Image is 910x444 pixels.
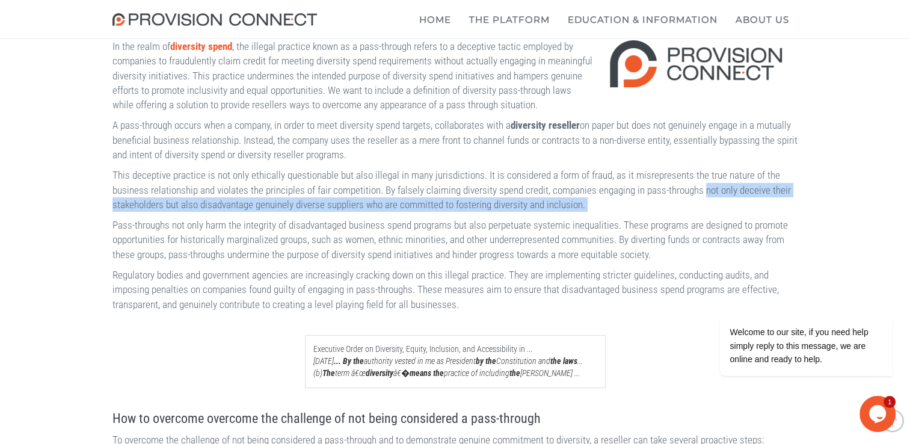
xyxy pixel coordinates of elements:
[681,207,898,390] iframe: chat widget
[343,356,364,366] b: By the
[322,368,335,378] b: The
[509,368,520,378] b: the
[170,40,232,52] a: diversity spend
[606,37,786,91] img: definition of diversity pass-through laws
[550,356,577,366] b: the laws
[112,118,798,162] p: A pass-through occurs when a company, in order to meet diversity spend targets, collaborates with...
[859,396,898,432] iframe: chat widget
[476,356,496,366] b: by the
[112,39,798,112] p: In the realm of , the illegal practice known as a pass-through refers to a deceptive tactic emplo...
[366,368,393,378] b: diversity
[112,218,798,262] p: Pass-throughs not only harm the integrity of disadvantaged business spend programs but also perpe...
[410,368,444,378] b: means the
[112,412,798,426] h1: How to overcome overcome the challenge of not being considered a pass-through
[313,356,597,380] div: [DATE] authority vested in me as President Constitution and ... (b) term â€œ â€� practice of incl...
[313,344,532,354] a: Executive Order on Diversity, Equity, Inclusion, and Accessibility in ...
[112,13,323,26] img: Provision Connect
[112,168,798,212] p: This deceptive practice is not only ethically questionable but also illegal in many jurisdictions...
[334,356,341,366] b: ...
[511,119,580,131] strong: diversity reseller
[112,268,798,312] p: Regulatory bodies and government agencies are increasingly cracking down on this illegal practice...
